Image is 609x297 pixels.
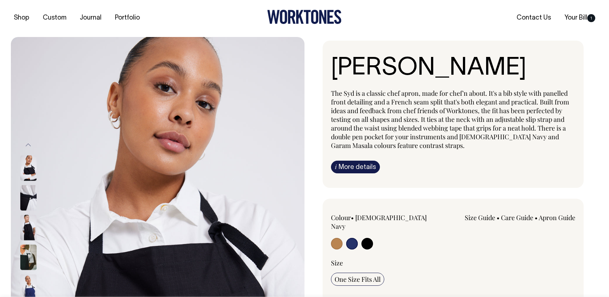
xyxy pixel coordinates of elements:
button: Previous [23,137,34,153]
img: black [20,185,37,211]
a: Journal [77,12,104,24]
span: 1 [587,14,595,22]
span: • [351,213,354,222]
a: Care Guide [501,213,533,222]
a: Custom [40,12,69,24]
div: Colour [331,213,429,231]
img: black [20,245,37,270]
span: • [497,213,500,222]
a: Your Bill1 [562,12,598,24]
a: Shop [11,12,32,24]
h1: [PERSON_NAME] [331,55,575,82]
span: i [335,163,337,170]
div: Size [331,259,575,267]
span: One Size Fits All [335,275,381,284]
span: The Syd is a classic chef apron, made for chef'n about. It's a bib style with panelled front deta... [331,89,569,150]
span: • [535,213,538,222]
a: Portfolio [112,12,143,24]
label: [DEMOGRAPHIC_DATA] Navy [331,213,427,231]
img: black [20,156,37,181]
a: Size Guide [465,213,495,222]
a: Contact Us [514,12,554,24]
a: Apron Guide [539,213,575,222]
input: One Size Fits All [331,273,384,286]
a: iMore details [331,161,380,173]
img: black [20,215,37,240]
